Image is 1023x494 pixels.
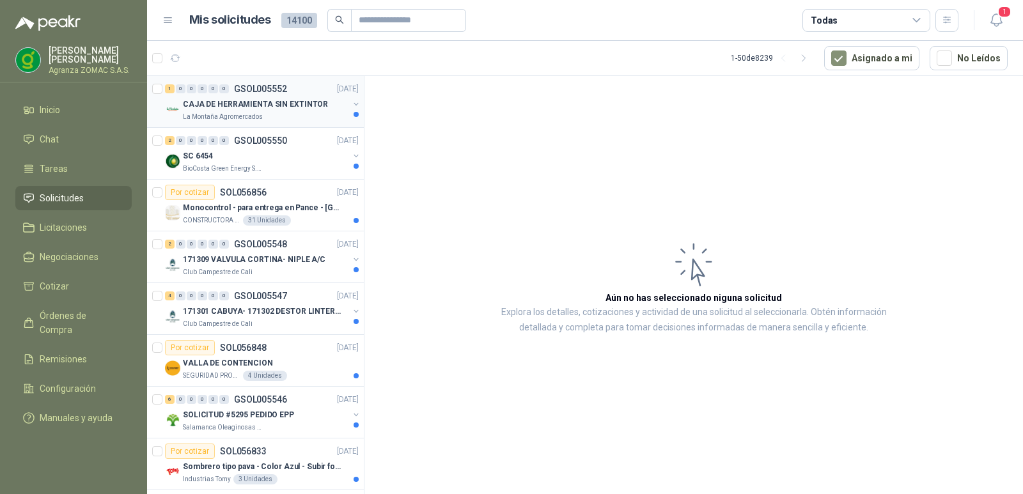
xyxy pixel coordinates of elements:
[165,340,215,355] div: Por cotizar
[165,444,215,459] div: Por cotizar
[165,84,175,93] div: 1
[997,6,1011,18] span: 1
[183,371,240,381] p: SEGURIDAD PROVISER LTDA
[40,220,87,235] span: Licitaciones
[183,267,253,277] p: Club Campestre de Cali
[187,136,196,145] div: 0
[40,191,84,205] span: Solicitudes
[165,153,180,169] img: Company Logo
[183,305,342,318] p: 171301 CABUYA- 171302 DESTOR LINTER- 171305 PINZA
[40,103,60,117] span: Inicio
[605,291,782,305] h3: Aún no has seleccionado niguna solicitud
[183,357,273,369] p: VALLA DE CONTENCION
[176,395,185,404] div: 0
[147,180,364,231] a: Por cotizarSOL056856[DATE] Company LogoMonocontrol - para entrega en Pance - [GEOGRAPHIC_DATA]CON...
[208,291,218,300] div: 0
[183,164,263,174] p: BioCosta Green Energy S.A.S
[40,411,113,425] span: Manuales y ayuda
[234,136,287,145] p: GSOL005550
[165,257,180,272] img: Company Logo
[337,394,359,406] p: [DATE]
[40,250,98,264] span: Negociaciones
[165,240,175,249] div: 2
[183,150,213,162] p: SC 6454
[165,236,361,277] a: 2 0 0 0 0 0 GSOL005548[DATE] Company Logo171309 VALVULA CORTINA- NIPLE A/CClub Campestre de Cali
[49,46,132,64] p: [PERSON_NAME] [PERSON_NAME]
[183,202,342,214] p: Monocontrol - para entrega en Pance - [GEOGRAPHIC_DATA]
[930,46,1008,70] button: No Leídos
[40,309,120,337] span: Órdenes de Compra
[234,395,287,404] p: GSOL005546
[492,305,895,336] p: Explora los detalles, cotizaciones y actividad de una solicitud al seleccionarla. Obtén informaci...
[16,48,40,72] img: Company Logo
[208,136,218,145] div: 0
[176,136,185,145] div: 0
[183,98,328,111] p: CAJA DE HERRAMIENTA SIN EXTINTOR
[15,15,81,31] img: Logo peakr
[198,136,207,145] div: 0
[183,422,263,433] p: Salamanca Oleaginosas SAS
[243,215,291,226] div: 31 Unidades
[40,352,87,366] span: Remisiones
[337,290,359,302] p: [DATE]
[219,84,229,93] div: 0
[183,254,325,266] p: 171309 VALVULA CORTINA- NIPLE A/C
[243,371,287,381] div: 4 Unidades
[208,84,218,93] div: 0
[219,136,229,145] div: 0
[183,474,231,484] p: Industrias Tomy
[15,274,132,298] a: Cotizar
[147,438,364,490] a: Por cotizarSOL056833[DATE] Company LogoSombrero tipo pava - Color Azul - Subir fotoIndustrias Tom...
[15,376,132,401] a: Configuración
[985,9,1008,32] button: 1
[335,15,344,24] span: search
[165,185,215,200] div: Por cotizar
[49,66,132,74] p: Agranza ZOMAC S.A.S.
[187,84,196,93] div: 0
[165,464,180,479] img: Company Logo
[165,309,180,324] img: Company Logo
[731,48,814,68] div: 1 - 50 de 8239
[198,291,207,300] div: 0
[15,98,132,122] a: Inicio
[198,84,207,93] div: 0
[187,395,196,404] div: 0
[234,291,287,300] p: GSOL005547
[189,11,271,29] h1: Mis solicitudes
[824,46,919,70] button: Asignado a mi
[187,291,196,300] div: 0
[15,186,132,210] a: Solicitudes
[165,291,175,300] div: 4
[165,133,361,174] a: 2 0 0 0 0 0 GSOL005550[DATE] Company LogoSC 6454BioCosta Green Energy S.A.S
[165,395,175,404] div: 6
[198,395,207,404] div: 0
[165,412,180,428] img: Company Logo
[15,406,132,430] a: Manuales y ayuda
[183,319,253,329] p: Club Campestre de Cali
[165,288,361,329] a: 4 0 0 0 0 0 GSOL005547[DATE] Company Logo171301 CABUYA- 171302 DESTOR LINTER- 171305 PINZAClub Ca...
[40,132,59,146] span: Chat
[219,240,229,249] div: 0
[337,187,359,199] p: [DATE]
[15,347,132,371] a: Remisiones
[219,291,229,300] div: 0
[15,127,132,151] a: Chat
[337,445,359,458] p: [DATE]
[187,240,196,249] div: 0
[811,13,838,27] div: Todas
[198,240,207,249] div: 0
[233,474,277,484] div: 3 Unidades
[165,136,175,145] div: 2
[219,395,229,404] div: 0
[40,382,96,396] span: Configuración
[220,188,267,197] p: SOL056856
[337,342,359,354] p: [DATE]
[15,157,132,181] a: Tareas
[176,291,185,300] div: 0
[147,335,364,387] a: Por cotizarSOL056848[DATE] Company LogoVALLA DE CONTENCIONSEGURIDAD PROVISER LTDA4 Unidades
[337,135,359,147] p: [DATE]
[165,205,180,220] img: Company Logo
[165,360,180,376] img: Company Logo
[281,13,317,28] span: 14100
[183,215,240,226] p: CONSTRUCTORA GRUPO FIP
